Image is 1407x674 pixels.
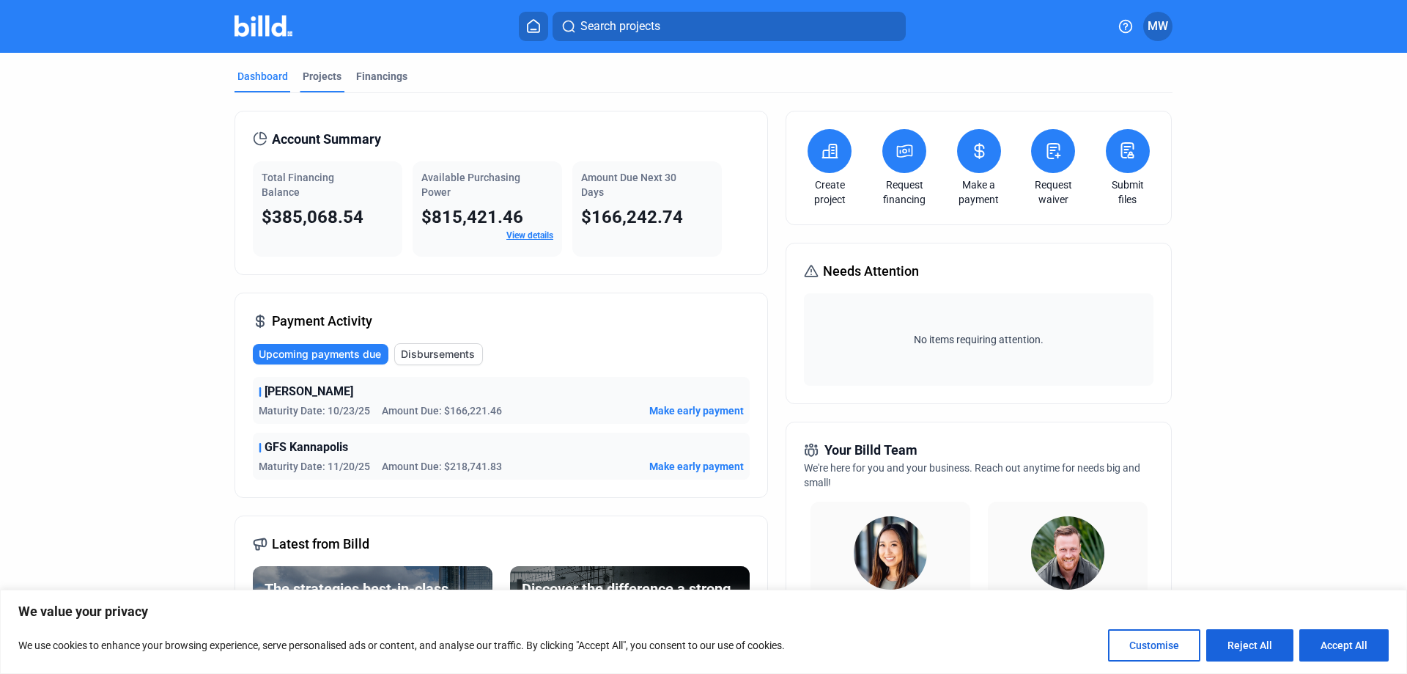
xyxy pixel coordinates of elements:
span: Search projects [580,18,660,35]
span: $385,068.54 [262,207,363,227]
span: MW [1148,18,1168,35]
button: Accept All [1299,629,1389,662]
p: We value your privacy [18,603,1389,620]
span: Account Summary [272,129,381,150]
span: Maturity Date: 11/20/25 [259,459,370,474]
span: [PERSON_NAME] [265,383,353,400]
span: Payment Activity [272,311,372,331]
div: Projects [303,69,341,84]
div: Dashboard [237,69,288,84]
img: Territory Manager [1031,516,1104,590]
button: Disbursements [394,343,483,365]
span: Amount Due Next 30 Days [581,172,676,198]
a: Create project [804,177,855,207]
img: Relationship Manager [854,516,927,590]
span: Amount Due: $166,221.46 [382,403,502,418]
a: Request waiver [1027,177,1079,207]
span: $166,242.74 [581,207,683,227]
p: We use cookies to enhance your browsing experience, serve personalised ads or content, and analys... [18,637,785,654]
span: $815,421.46 [421,207,523,227]
button: Make early payment [649,403,744,418]
a: View details [506,230,553,241]
img: Billd Company Logo [234,15,292,37]
div: Financings [356,69,407,84]
span: Available Purchasing Power [421,172,520,198]
button: Make early payment [649,459,744,474]
span: Total Financing Balance [262,172,334,198]
button: MW [1143,12,1172,41]
span: Latest from Billd [272,534,369,554]
a: Submit files [1102,177,1153,207]
span: Disbursements [401,347,475,362]
button: Customise [1108,629,1200,662]
span: We're here for you and your business. Reach out anytime for needs big and small! [804,462,1140,488]
div: Discover the difference a strong capital strategy can make [522,578,738,622]
span: No items requiring attention. [810,332,1147,347]
span: Needs Attention [823,261,919,282]
span: Upcoming payments due [259,347,381,362]
span: GFS Kannapolis [265,439,348,456]
span: Amount Due: $218,741.83 [382,459,502,474]
button: Reject All [1206,629,1293,662]
a: Request financing [879,177,930,207]
button: Upcoming payments due [253,344,388,365]
div: The strategies best-in-class subs use for a resilient business [265,578,481,622]
button: Search projects [553,12,906,41]
a: Make a payment [953,177,1005,207]
span: Your Billd Team [824,440,917,461]
span: Maturity Date: 10/23/25 [259,403,370,418]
